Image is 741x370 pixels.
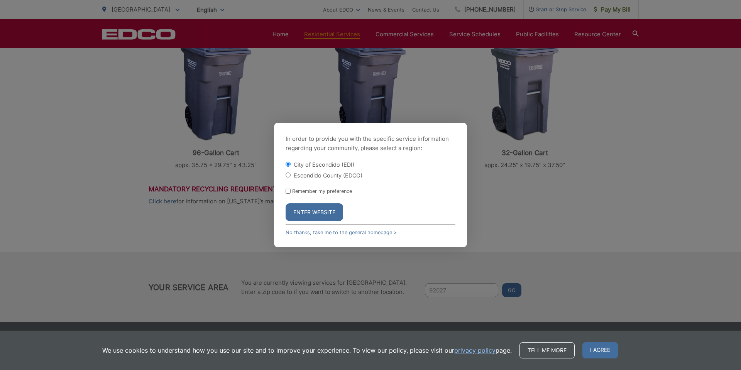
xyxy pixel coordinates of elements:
[454,346,496,355] a: privacy policy
[294,172,362,179] label: Escondido County (EDCO)
[582,342,618,358] span: I agree
[102,346,512,355] p: We use cookies to understand how you use our site and to improve your experience. To view our pol...
[286,230,397,235] a: No thanks, take me to the general homepage >
[286,134,455,153] p: In order to provide you with the specific service information regarding your community, please se...
[519,342,575,358] a: Tell me more
[292,188,352,194] label: Remember my preference
[294,161,354,168] label: City of Escondido (EDI)
[286,203,343,221] button: Enter Website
